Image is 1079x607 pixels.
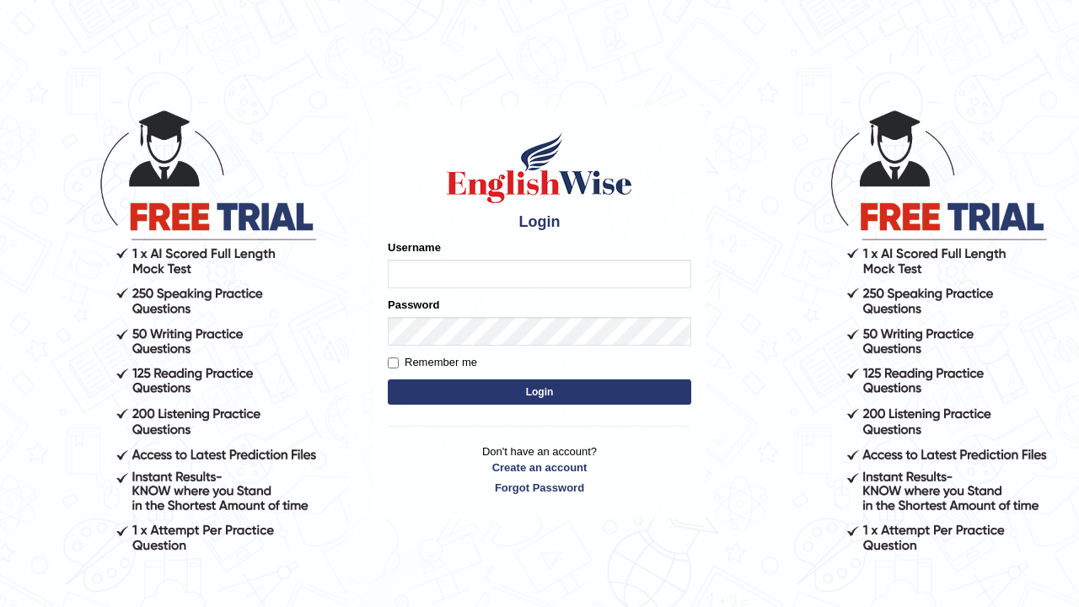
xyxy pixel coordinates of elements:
[388,354,477,371] label: Remember me
[388,459,691,475] a: Create an account
[388,357,399,368] input: Remember me
[388,379,691,405] button: Login
[388,443,691,496] p: Don't have an account?
[388,480,691,496] a: Forgot Password
[443,130,636,206] img: Logo of English Wise sign in for intelligent practice with AI
[388,297,439,313] label: Password
[388,239,441,255] label: Username
[388,214,691,231] h4: Login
